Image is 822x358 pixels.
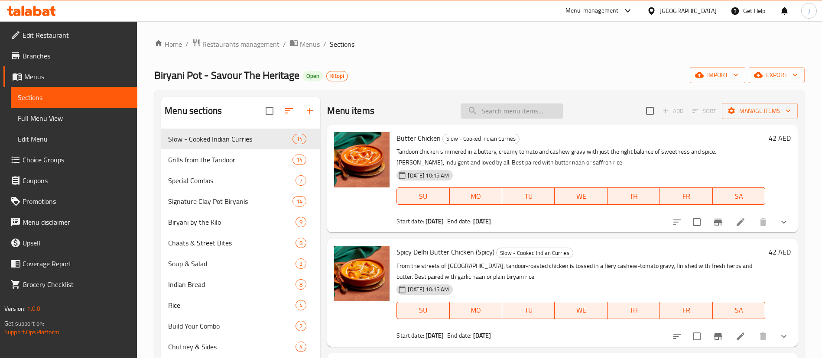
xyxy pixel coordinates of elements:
[708,326,728,347] button: Branch-specific-item
[300,39,320,49] span: Menus
[769,132,791,144] h6: 42 AED
[4,318,44,329] span: Get support on:
[749,67,805,83] button: export
[161,170,320,191] div: Special Combos7
[161,253,320,274] div: Soup & Salad3
[161,129,320,149] div: Slow - Cooked Indian Curries14
[608,187,660,205] button: TH
[168,217,296,227] span: Biryani by the Kilo
[154,39,805,50] nav: breadcrumb
[192,39,279,50] a: Restaurants management
[293,135,306,143] span: 14
[3,170,137,191] a: Coupons
[168,134,292,144] span: Slow - Cooked Indian Curries
[161,336,320,357] div: Chutney & Sides4
[450,302,502,319] button: MO
[18,92,130,103] span: Sections
[323,39,326,49] li: /
[443,134,519,144] span: Slow - Cooked Indian Curries
[260,102,279,120] span: Select all sections
[168,155,292,165] span: Grills from the Tandoor
[779,331,789,342] svg: Show Choices
[396,187,449,205] button: SU
[708,212,728,232] button: Branch-specific-item
[296,217,306,227] div: items
[168,300,296,310] div: Rice
[11,129,137,149] a: Edit Menu
[296,279,306,290] div: items
[292,196,306,206] div: items
[154,39,182,49] a: Home
[168,321,296,331] span: Build Your Combo
[756,70,798,81] span: export
[23,217,130,227] span: Menu disclaimer
[23,30,130,40] span: Edit Restaurant
[450,187,502,205] button: MO
[161,149,320,170] div: Grills from the Tandoor14
[697,70,738,81] span: import
[296,281,306,289] span: 8
[23,155,130,165] span: Choice Groups
[334,132,390,187] img: Butter Chicken
[3,149,137,170] a: Choice Groups
[23,238,130,248] span: Upsell
[279,100,299,121] span: Sort sections
[168,342,296,352] div: Chutney & Sides
[202,39,279,49] span: Restaurants management
[687,104,722,118] span: Select section first
[558,190,604,203] span: WE
[18,134,130,144] span: Edit Menu
[296,322,306,330] span: 2
[716,304,762,316] span: SA
[611,304,656,316] span: TH
[296,321,306,331] div: items
[735,331,746,342] a: Edit menu item
[168,175,296,186] span: Special Combos
[161,212,320,232] div: Biryani by the Kilo9
[688,327,706,345] span: Select to update
[426,216,444,227] b: [DATE]
[289,39,320,50] a: Menus
[327,72,348,80] span: Kitopi
[4,303,26,314] span: Version:
[502,302,555,319] button: TU
[296,260,306,268] span: 3
[296,238,306,248] div: items
[296,300,306,310] div: items
[296,343,306,351] span: 4
[168,196,292,206] div: Signature Clay Pot Biryanis
[396,146,765,168] p: Tandoori chicken simmered in a buttery, creamy tomato and cashew gravy with just the right balanc...
[168,258,296,269] div: Soup & Salad
[23,51,130,61] span: Branches
[663,304,709,316] span: FR
[773,212,794,232] button: show more
[753,212,773,232] button: delete
[722,103,798,119] button: Manage items
[426,330,444,341] b: [DATE]
[23,175,130,186] span: Coupons
[168,279,296,290] span: Indian Bread
[296,218,306,226] span: 9
[396,302,449,319] button: SU
[660,187,712,205] button: FR
[442,134,520,144] div: Slow - Cooked Indian Curries
[396,245,494,258] span: Spicy Delhi Butter Chicken (Spicy)
[641,102,659,120] span: Select section
[330,39,354,49] span: Sections
[663,190,709,203] span: FR
[400,304,446,316] span: SU
[3,212,137,232] a: Menu disclaimer
[293,156,306,164] span: 14
[558,304,604,316] span: WE
[3,45,137,66] a: Branches
[161,295,320,316] div: Rice4
[3,232,137,253] a: Upsell
[296,258,306,269] div: items
[3,191,137,212] a: Promotions
[27,303,40,314] span: 1.0.0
